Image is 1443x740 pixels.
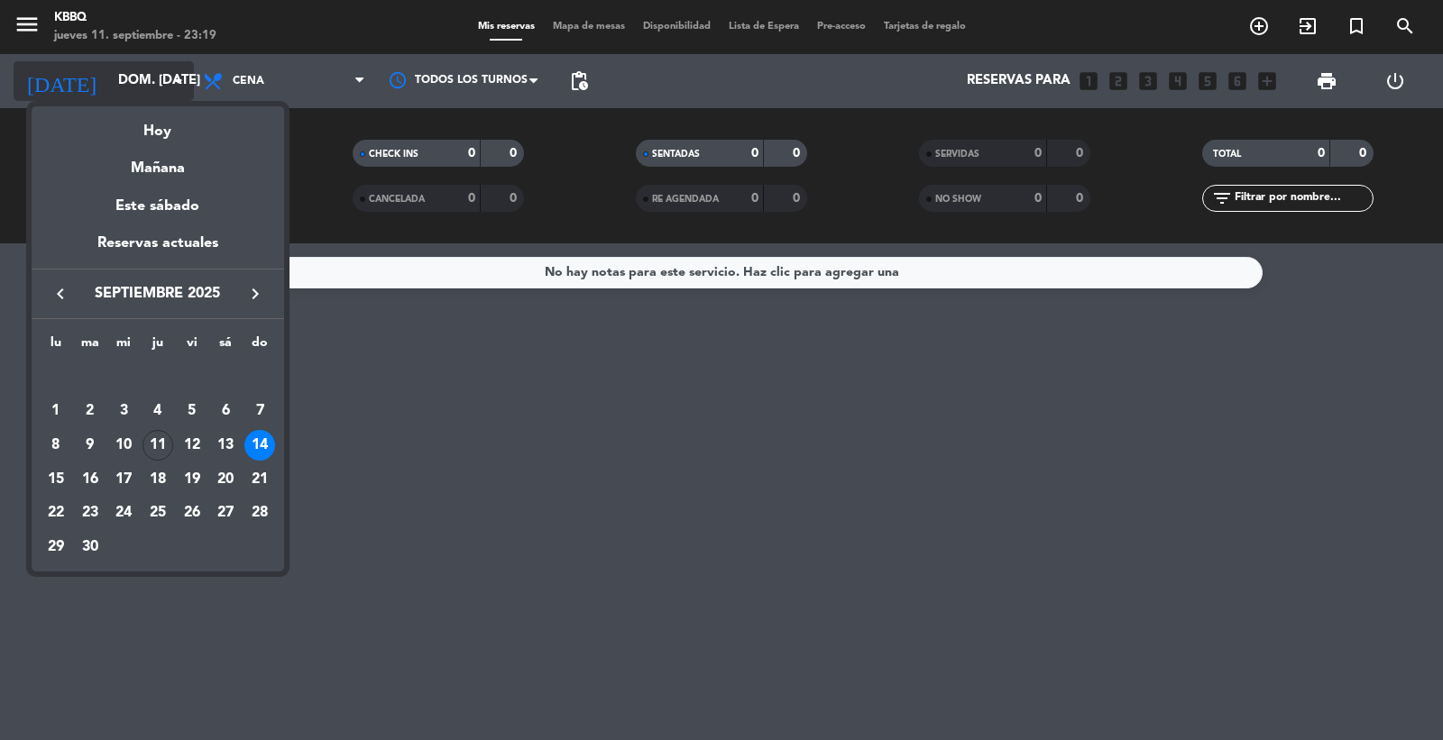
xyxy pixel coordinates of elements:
div: 5 [177,396,207,426]
div: 25 [142,498,173,528]
div: 12 [177,430,207,461]
td: 19 de septiembre de 2025 [175,462,209,497]
div: 22 [41,498,71,528]
td: 3 de septiembre de 2025 [106,394,141,428]
td: 8 de septiembre de 2025 [39,428,73,462]
td: 18 de septiembre de 2025 [141,462,175,497]
div: 14 [244,430,275,461]
td: 2 de septiembre de 2025 [73,394,107,428]
td: 27 de septiembre de 2025 [209,496,244,530]
div: 2 [75,396,106,426]
td: 10 de septiembre de 2025 [106,428,141,462]
div: 1 [41,396,71,426]
div: 4 [142,396,173,426]
td: SEP. [39,361,277,395]
div: 8 [41,430,71,461]
div: 28 [244,498,275,528]
th: miércoles [106,333,141,361]
div: 19 [177,464,207,495]
th: lunes [39,333,73,361]
div: Este sábado [32,181,284,232]
td: 20 de septiembre de 2025 [209,462,244,497]
div: 11 [142,430,173,461]
div: 9 [75,430,106,461]
td: 15 de septiembre de 2025 [39,462,73,497]
td: 30 de septiembre de 2025 [73,530,107,564]
div: 15 [41,464,71,495]
td: 11 de septiembre de 2025 [141,428,175,462]
td: 25 de septiembre de 2025 [141,496,175,530]
div: 6 [210,396,241,426]
div: 10 [108,430,139,461]
div: 21 [244,464,275,495]
div: 24 [108,498,139,528]
th: sábado [209,333,244,361]
th: jueves [141,333,175,361]
div: 20 [210,464,241,495]
td: 7 de septiembre de 2025 [243,394,277,428]
td: 22 de septiembre de 2025 [39,496,73,530]
div: 29 [41,532,71,562]
th: domingo [243,333,277,361]
i: keyboard_arrow_right [244,283,266,305]
td: 4 de septiembre de 2025 [141,394,175,428]
td: 21 de septiembre de 2025 [243,462,277,497]
div: 23 [75,498,106,528]
i: keyboard_arrow_left [50,283,71,305]
td: 16 de septiembre de 2025 [73,462,107,497]
td: 5 de septiembre de 2025 [175,394,209,428]
div: 18 [142,464,173,495]
td: 17 de septiembre de 2025 [106,462,141,497]
td: 9 de septiembre de 2025 [73,428,107,462]
div: 30 [75,532,106,562]
td: 12 de septiembre de 2025 [175,428,209,462]
div: 26 [177,498,207,528]
td: 13 de septiembre de 2025 [209,428,244,462]
button: keyboard_arrow_left [44,282,77,306]
td: 29 de septiembre de 2025 [39,530,73,564]
div: 7 [244,396,275,426]
td: 1 de septiembre de 2025 [39,394,73,428]
div: 16 [75,464,106,495]
button: keyboard_arrow_right [239,282,271,306]
div: 17 [108,464,139,495]
td: 23 de septiembre de 2025 [73,496,107,530]
div: 3 [108,396,139,426]
td: 24 de septiembre de 2025 [106,496,141,530]
th: martes [73,333,107,361]
td: 26 de septiembre de 2025 [175,496,209,530]
td: 28 de septiembre de 2025 [243,496,277,530]
div: Hoy [32,106,284,143]
td: 14 de septiembre de 2025 [243,428,277,462]
td: 6 de septiembre de 2025 [209,394,244,428]
span: septiembre 2025 [77,282,239,306]
div: Mañana [32,143,284,180]
div: 27 [210,498,241,528]
div: Reservas actuales [32,232,284,269]
div: 13 [210,430,241,461]
th: viernes [175,333,209,361]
